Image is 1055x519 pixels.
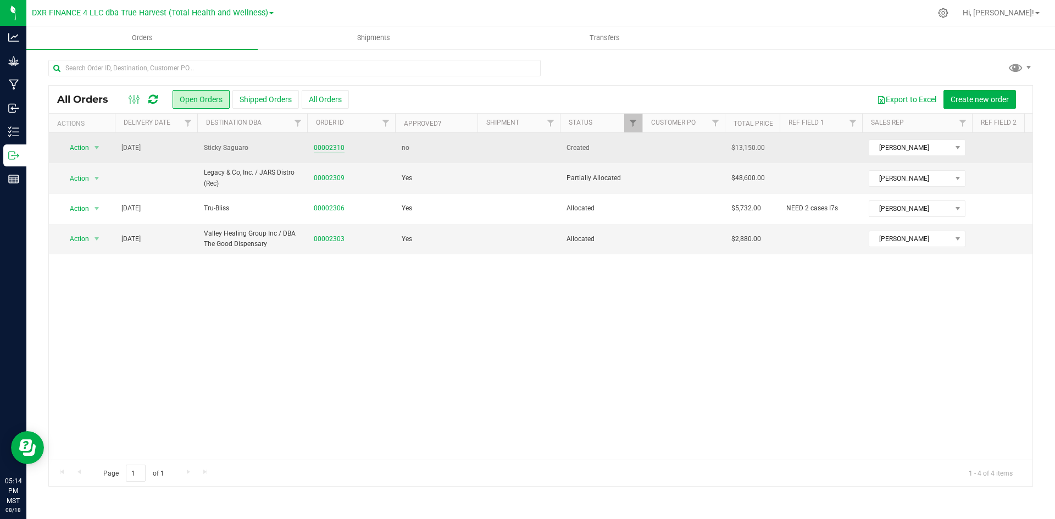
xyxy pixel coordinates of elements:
[489,26,720,49] a: Transfers
[124,119,170,126] a: Delivery Date
[731,203,761,214] span: $5,732.00
[734,120,773,127] a: Total Price
[314,203,345,214] a: 00002306
[943,90,1016,109] button: Create new order
[567,143,636,153] span: Created
[869,140,951,155] span: [PERSON_NAME]
[731,143,765,153] span: $13,150.00
[869,201,951,216] span: [PERSON_NAME]
[963,8,1034,17] span: Hi, [PERSON_NAME]!
[542,114,560,132] a: Filter
[402,203,412,214] span: Yes
[960,465,1021,481] span: 1 - 4 of 4 items
[5,476,21,506] p: 05:14 PM MST
[870,90,943,109] button: Export to Excel
[206,119,262,126] a: Destination DBA
[869,171,951,186] span: [PERSON_NAME]
[624,114,642,132] a: Filter
[707,114,725,132] a: Filter
[789,119,824,126] a: Ref Field 1
[869,231,951,247] span: [PERSON_NAME]
[258,26,489,49] a: Shipments
[486,119,519,126] a: Shipment
[8,32,19,43] inline-svg: Analytics
[8,103,19,114] inline-svg: Inbound
[94,465,173,482] span: Page of 1
[567,234,636,244] span: Allocated
[5,506,21,514] p: 08/18
[90,201,104,216] span: select
[60,231,90,247] span: Action
[567,203,636,214] span: Allocated
[951,95,1009,104] span: Create new order
[48,60,541,76] input: Search Order ID, Destination, Customer PO...
[90,231,104,247] span: select
[204,228,301,249] span: Valley Healing Group Inc / DBA The Good Dispensary
[569,119,592,126] a: Status
[121,143,141,153] span: [DATE]
[60,171,90,186] span: Action
[173,90,230,109] button: Open Orders
[651,119,696,126] a: Customer PO
[179,114,197,132] a: Filter
[954,114,972,132] a: Filter
[314,173,345,183] a: 00002309
[8,150,19,161] inline-svg: Outbound
[936,8,950,18] div: Manage settings
[404,120,441,127] a: Approved?
[8,126,19,137] inline-svg: Inventory
[377,114,395,132] a: Filter
[8,55,19,66] inline-svg: Grow
[60,201,90,216] span: Action
[871,119,904,126] a: Sales Rep
[731,173,765,183] span: $48,600.00
[314,143,345,153] a: 00002310
[314,234,345,244] a: 00002303
[402,234,412,244] span: Yes
[844,114,862,132] a: Filter
[126,465,146,482] input: 1
[11,431,44,464] iframe: Resource center
[57,120,110,127] div: Actions
[302,90,349,109] button: All Orders
[289,114,307,132] a: Filter
[8,174,19,185] inline-svg: Reports
[575,33,635,43] span: Transfers
[117,33,168,43] span: Orders
[57,93,119,105] span: All Orders
[90,171,104,186] span: select
[342,33,405,43] span: Shipments
[316,119,344,126] a: Order ID
[121,203,141,214] span: [DATE]
[731,234,761,244] span: $2,880.00
[26,26,258,49] a: Orders
[90,140,104,155] span: select
[204,143,301,153] span: Sticky Saguaro
[8,79,19,90] inline-svg: Manufacturing
[60,140,90,155] span: Action
[121,234,141,244] span: [DATE]
[232,90,299,109] button: Shipped Orders
[32,8,268,18] span: DXR FINANCE 4 LLC dba True Harvest (Total Health and Wellness)
[402,173,412,183] span: Yes
[402,143,409,153] span: no
[204,168,301,188] span: Legacy & Co, Inc. / JARS Distro (Rec)
[567,173,636,183] span: Partially Allocated
[786,203,838,214] span: NEED 2 cases I7s
[204,203,301,214] span: Tru-Bliss
[981,119,1017,126] a: Ref Field 2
